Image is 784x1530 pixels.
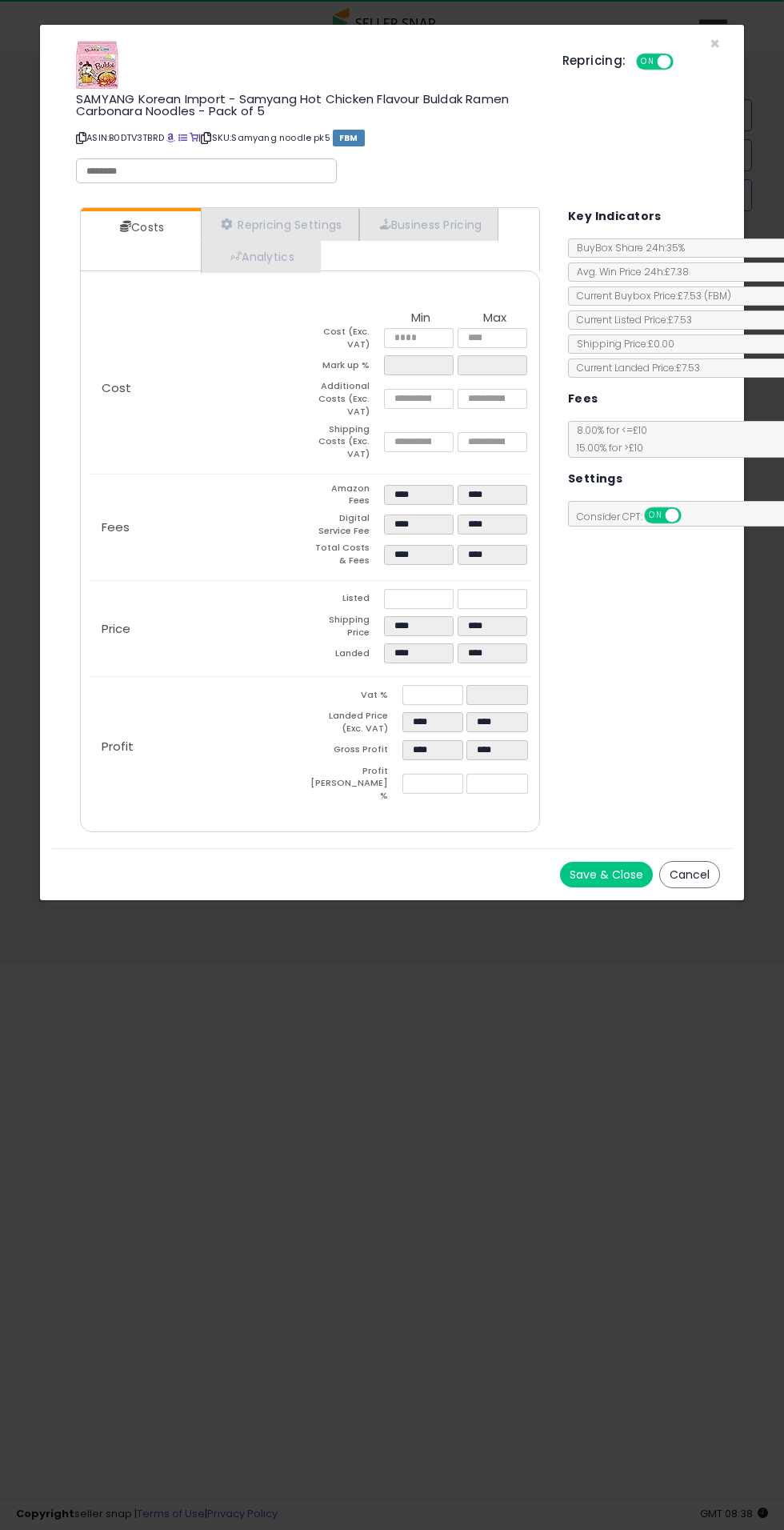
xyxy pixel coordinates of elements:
[310,326,384,355] td: Cost (Exc. VAT)
[76,125,538,150] p: ASIN: B0DTV3TBRD | SKU: Samyang noodle pk5
[310,589,384,614] td: Listed
[568,206,662,226] h5: Key Indicators
[166,131,175,144] a: BuyBox page
[569,510,702,523] span: Consider CPT:
[201,208,359,241] a: Repricing Settings
[569,441,643,455] span: 15.00 % for > £10
[89,740,310,753] p: Profit
[569,265,689,278] span: Avg. Win Price 24h: £7.38
[89,382,310,395] p: Cost
[310,423,384,466] td: Shipping Costs (Exc. VAT)
[704,289,731,302] span: ( FBM )
[310,643,384,668] td: Landed
[569,423,647,455] span: 8.00 % for <= £10
[646,509,666,523] span: ON
[568,389,598,409] h5: Fees
[384,311,458,326] th: Min
[562,54,626,67] h5: Repricing:
[310,355,384,380] td: Mark up %
[310,685,402,710] td: Vat %
[310,483,384,512] td: Amazon Fees
[678,289,731,302] span: £7.53
[310,765,402,807] td: Profit [PERSON_NAME] %
[81,211,199,243] a: Costs
[710,32,720,55] span: ×
[670,55,696,69] span: OFF
[178,131,187,144] a: All offer listings
[569,241,685,254] span: BuyBox Share 24h: 35%
[190,131,198,144] a: Your listing only
[568,469,622,489] h5: Settings
[678,509,704,523] span: OFF
[310,710,402,739] td: Landed Price (Exc. VAT)
[310,380,384,423] td: Additional Costs (Exc. VAT)
[76,93,538,117] h3: SAMYANG Korean Import - Samyang Hot Chicken Flavour Buldak Ramen Carbonara Noodles - Pack of 5
[89,623,310,635] p: Price
[569,337,674,350] span: Shipping Price: £0.00
[659,861,720,888] button: Cancel
[458,311,531,326] th: Max
[89,521,310,534] p: Fees
[310,614,384,643] td: Shipping Price
[310,512,384,542] td: Digital Service Fee
[333,130,365,146] span: FBM
[569,313,692,326] span: Current Listed Price: £7.53
[310,740,402,765] td: Gross Profit
[569,289,731,302] span: Current Buybox Price:
[359,208,499,241] a: Business Pricing
[569,361,700,374] span: Current Landed Price: £7.53
[76,41,118,89] img: 51FlFL5Hy8L._SL60_.jpg
[310,542,384,571] td: Total Costs & Fees
[201,240,319,273] a: Analytics
[560,862,653,887] button: Save & Close
[638,55,658,69] span: ON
